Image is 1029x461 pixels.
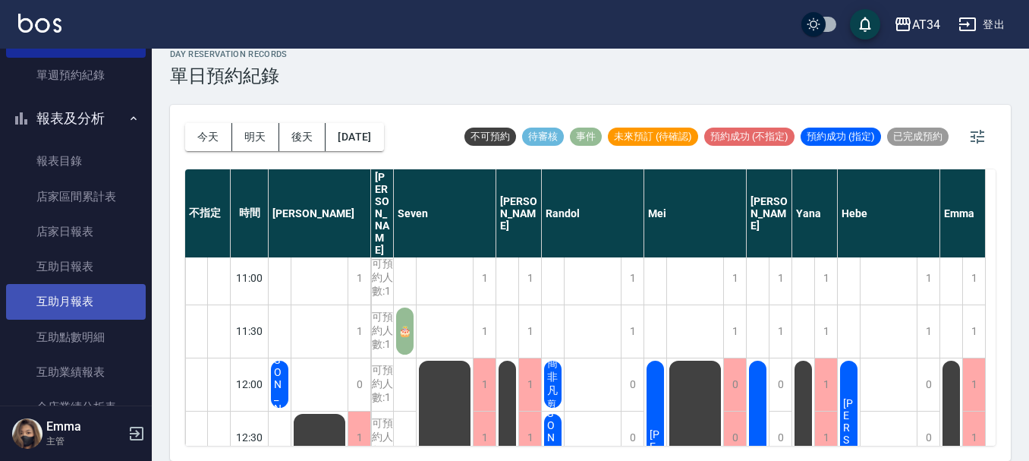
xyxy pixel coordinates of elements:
[522,130,564,144] span: 待審核
[371,305,393,358] div: 可預約人數:1
[518,358,541,411] div: 1
[6,99,146,138] button: 報表及分析
[850,9,880,39] button: save
[814,252,837,305] div: 1
[814,305,837,358] div: 1
[394,169,496,257] div: Seven
[723,358,746,411] div: 0
[940,169,986,257] div: Emma
[232,123,279,151] button: 明天
[769,358,791,411] div: 0
[962,305,985,358] div: 1
[704,130,795,144] span: 預約成功 (不指定)
[6,284,146,319] a: 互助月報表
[518,252,541,305] div: 1
[570,130,602,144] span: 事件
[769,305,791,358] div: 1
[473,305,496,358] div: 1
[952,11,1011,39] button: 登出
[170,49,288,59] h2: day Reservation records
[6,390,146,425] a: 全店業績分析表
[473,358,496,411] div: 1
[231,358,269,411] div: 12:00
[518,305,541,358] div: 1
[644,169,747,257] div: Mei
[6,355,146,390] a: 互助業績報表
[621,305,644,358] div: 1
[348,358,370,411] div: 0
[917,358,939,411] div: 0
[6,179,146,214] a: 店家區間累計表
[888,9,946,40] button: AT34
[792,169,838,257] div: Yana
[544,357,562,398] span: 簡非凡
[769,252,791,305] div: 1
[231,305,269,358] div: 11:30
[185,169,231,257] div: 不指定
[747,169,792,257] div: [PERSON_NAME]
[371,169,394,257] div: [PERSON_NAME]
[962,252,985,305] div: 1
[271,317,288,451] span: [PERSON_NAME]
[887,130,949,144] span: 已完成預約
[464,130,516,144] span: 不可預約
[371,358,393,411] div: 可預約人數:1
[231,251,269,305] div: 11:00
[269,169,371,257] div: [PERSON_NAME]
[231,169,269,257] div: 時間
[348,252,370,305] div: 1
[917,305,939,358] div: 1
[348,305,370,358] div: 1
[621,358,644,411] div: 0
[6,58,146,93] a: 單週預約紀錄
[496,169,542,257] div: [PERSON_NAME]
[962,358,985,411] div: 1
[838,169,940,257] div: Hebe
[46,419,124,434] h5: Emma
[542,169,644,257] div: Randol
[185,123,232,151] button: 今天
[801,130,881,144] span: 預約成功 (指定)
[473,252,496,305] div: 1
[6,214,146,249] a: 店家日報表
[608,130,698,144] span: 未來預訂 (待確認)
[917,252,939,305] div: 1
[170,65,288,87] h3: 單日預約紀錄
[6,320,146,355] a: 互助點數明細
[395,325,414,337] span: 🎂
[723,305,746,358] div: 1
[12,418,42,449] img: Person
[371,252,393,305] div: 可預約人數:1
[326,123,383,151] button: [DATE]
[6,144,146,178] a: 報表目錄
[279,123,326,151] button: 後天
[549,398,601,411] span: 剪（含洗）
[814,358,837,411] div: 1
[912,15,940,34] div: AT34
[46,434,124,448] p: 主管
[6,249,146,284] a: 互助日報表
[621,252,644,305] div: 1
[18,14,61,33] img: Logo
[723,252,746,305] div: 1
